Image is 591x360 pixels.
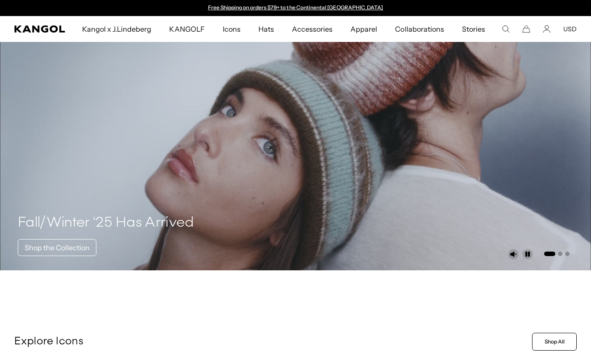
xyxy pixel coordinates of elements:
[14,25,66,33] a: Kangol
[208,4,383,11] a: Free Shipping on orders $79+ to the Continental [GEOGRAPHIC_DATA]
[508,249,519,260] button: Unmute
[453,16,494,42] a: Stories
[18,214,194,232] h4: Fall/Winter ‘25 Has Arrived
[565,252,570,256] button: Go to slide 3
[558,252,562,256] button: Go to slide 2
[292,16,333,42] span: Accessories
[214,16,250,42] a: Icons
[563,25,577,33] button: USD
[204,4,387,12] div: Announcement
[73,16,161,42] a: Kangol x J.Lindeberg
[204,4,387,12] slideshow-component: Announcement bar
[341,16,386,42] a: Apparel
[543,25,551,33] a: Account
[18,239,96,256] a: Shop the Collection
[462,16,485,42] span: Stories
[82,16,152,42] span: Kangol x J.Lindeberg
[522,249,533,260] button: Pause
[502,25,510,33] summary: Search here
[386,16,453,42] a: Collaborations
[223,16,241,42] span: Icons
[258,16,274,42] span: Hats
[395,16,444,42] span: Collaborations
[250,16,283,42] a: Hats
[544,252,555,256] button: Go to slide 1
[532,333,577,351] a: Shop All
[543,250,570,257] ul: Select a slide to show
[283,16,341,42] a: Accessories
[14,335,529,348] p: Explore Icons
[350,16,377,42] span: Apparel
[169,16,204,42] span: KANGOLF
[204,4,387,12] div: 1 of 2
[522,25,530,33] button: Cart
[160,16,213,42] a: KANGOLF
